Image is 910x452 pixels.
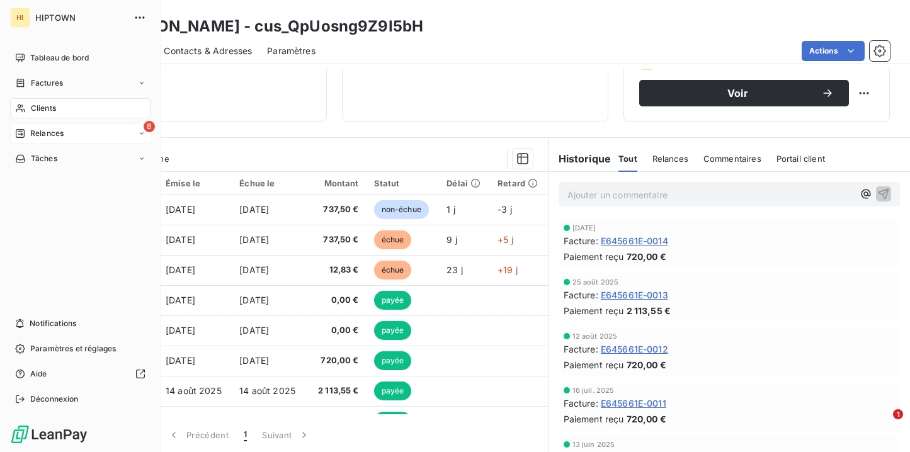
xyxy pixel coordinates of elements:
[31,77,63,89] span: Factures
[601,234,668,247] span: E645661E-0014
[627,250,666,263] span: 720,00 €
[239,204,269,215] span: [DATE]
[572,387,615,394] span: 16 juil. 2025
[313,324,358,337] span: 0,00 €
[111,15,423,38] h3: [PERSON_NAME] - cus_QpUosng9Z9I5bH
[313,203,358,216] span: 737,50 €
[160,422,236,448] button: Précédent
[166,385,222,396] span: 14 août 2025
[31,103,56,114] span: Clients
[30,318,76,329] span: Notifications
[627,358,666,371] span: 720,00 €
[30,128,64,139] span: Relances
[601,342,668,356] span: E645661E-0012
[236,422,254,448] button: 1
[776,154,825,164] span: Portail client
[572,332,618,340] span: 12 août 2025
[498,204,512,215] span: -3 j
[374,178,432,188] div: Statut
[618,154,637,164] span: Tout
[601,288,668,302] span: E645661E-0013
[802,41,865,61] button: Actions
[498,234,513,245] span: +5 j
[893,409,903,419] span: 1
[239,295,269,305] span: [DATE]
[267,45,316,57] span: Paramètres
[166,234,195,245] span: [DATE]
[867,409,897,439] iframe: Intercom live chat
[313,354,358,367] span: 720,00 €
[498,264,518,275] span: +19 j
[30,368,47,380] span: Aide
[166,204,195,215] span: [DATE]
[374,381,412,400] span: payée
[572,441,615,448] span: 13 juin 2025
[654,88,821,98] span: Voir
[564,412,624,426] span: Paiement reçu
[313,178,358,188] div: Montant
[166,355,195,366] span: [DATE]
[166,295,195,305] span: [DATE]
[564,304,624,317] span: Paiement reçu
[239,355,269,366] span: [DATE]
[30,393,79,405] span: Déconnexion
[166,264,195,275] span: [DATE]
[374,291,412,310] span: payée
[239,234,269,245] span: [DATE]
[374,230,412,249] span: échue
[446,234,457,245] span: 9 j
[254,422,318,448] button: Suivant
[572,278,619,286] span: 25 août 2025
[30,343,116,354] span: Paramètres et réglages
[313,385,358,397] span: 2 113,55 €
[627,412,666,426] span: 720,00 €
[564,358,624,371] span: Paiement reçu
[564,342,598,356] span: Facture :
[239,178,298,188] div: Échue le
[31,153,57,164] span: Tâches
[239,385,295,396] span: 14 août 2025
[564,250,624,263] span: Paiement reçu
[166,325,195,336] span: [DATE]
[144,121,155,132] span: 8
[239,325,269,336] span: [DATE]
[313,234,358,246] span: 737,50 €
[10,364,151,384] a: Aide
[374,200,429,219] span: non-échue
[10,424,88,444] img: Logo LeanPay
[164,45,252,57] span: Contacts & Adresses
[166,178,224,188] div: Émise le
[652,154,688,164] span: Relances
[374,412,412,431] span: payée
[244,429,247,441] span: 1
[10,8,30,28] div: HI
[374,321,412,340] span: payée
[564,397,598,410] span: Facture :
[572,224,596,232] span: [DATE]
[498,178,540,188] div: Retard
[703,154,761,164] span: Commentaires
[601,397,666,410] span: E645661E-0011
[374,351,412,370] span: payée
[564,234,598,247] span: Facture :
[446,204,455,215] span: 1 j
[446,178,482,188] div: Délai
[627,304,671,317] span: 2 113,55 €
[549,151,611,166] h6: Historique
[313,264,358,276] span: 12,83 €
[446,264,463,275] span: 23 j
[313,294,358,307] span: 0,00 €
[639,80,849,106] button: Voir
[374,261,412,280] span: échue
[30,52,89,64] span: Tableau de bord
[239,264,269,275] span: [DATE]
[564,288,598,302] span: Facture :
[35,13,126,23] span: HIPTOWN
